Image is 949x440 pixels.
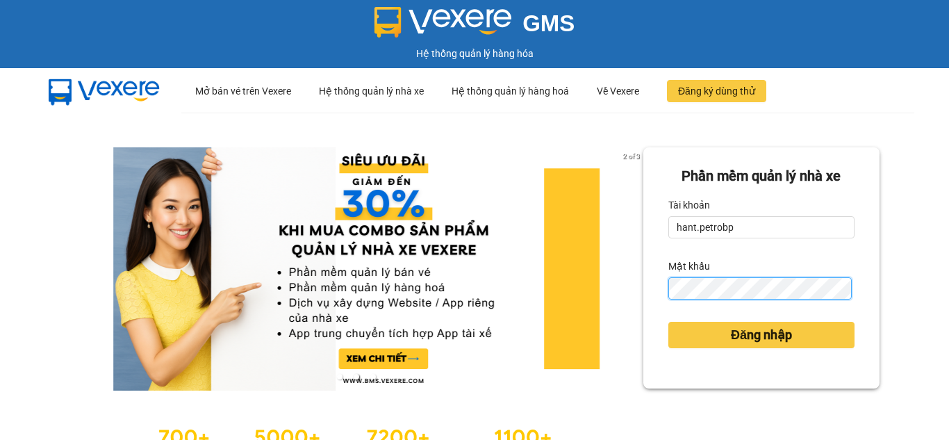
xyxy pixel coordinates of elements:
[668,194,710,216] label: Tài khoản
[370,374,376,380] li: slide item 3
[678,83,755,99] span: Đăng ký dùng thử
[597,69,639,113] div: Về Vexere
[319,69,424,113] div: Hệ thống quản lý nhà xe
[69,147,89,391] button: previous slide / item
[624,147,643,391] button: next slide / item
[668,277,852,300] input: Mật khẩu
[354,374,359,380] li: slide item 2
[667,80,766,102] button: Đăng ký dùng thử
[374,21,575,32] a: GMS
[668,216,855,238] input: Tài khoản
[35,68,174,114] img: mbUUG5Q.png
[522,10,575,36] span: GMS
[619,147,643,165] p: 2 of 3
[195,69,291,113] div: Mở bán vé trên Vexere
[452,69,569,113] div: Hệ thống quản lý hàng hoá
[374,7,512,38] img: logo 2
[731,325,792,345] span: Đăng nhập
[337,374,343,380] li: slide item 1
[668,165,855,187] div: Phần mềm quản lý nhà xe
[668,322,855,348] button: Đăng nhập
[668,255,710,277] label: Mật khẩu
[3,46,946,61] div: Hệ thống quản lý hàng hóa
